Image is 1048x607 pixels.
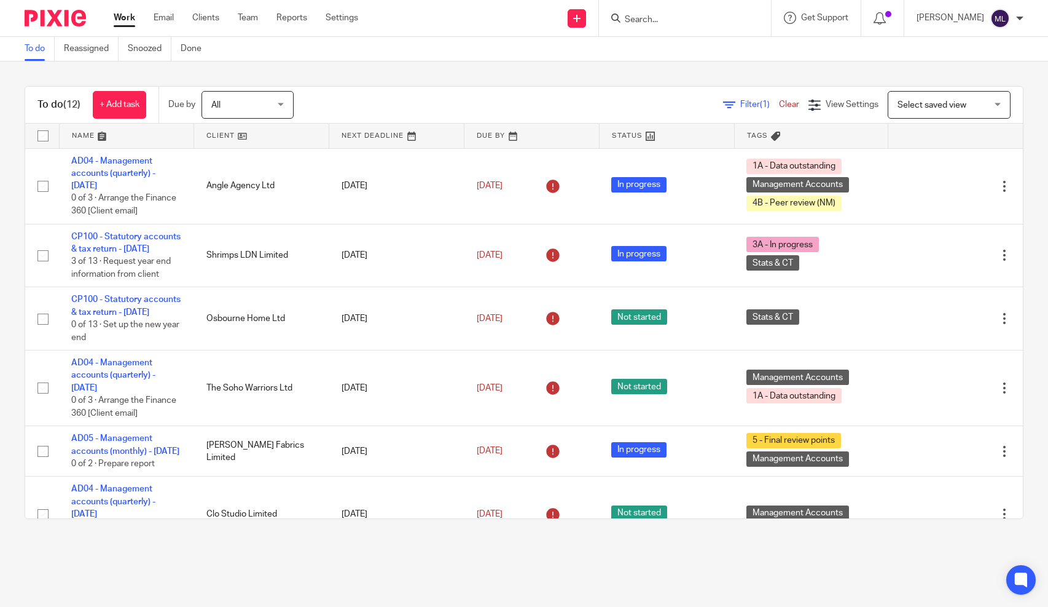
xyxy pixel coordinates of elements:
span: Management Accounts [746,451,849,467]
a: AD04 - Management accounts (quarterly) - [DATE] [71,157,155,191]
td: [DATE] [329,287,464,351]
a: Reports [276,12,307,24]
a: Email [154,12,174,24]
input: Search [624,15,734,26]
td: [DATE] [329,426,464,477]
span: 0 of 2 · Prepare report [71,459,155,468]
p: [PERSON_NAME] [917,12,984,24]
span: Select saved view [897,101,966,109]
img: svg%3E [990,9,1010,28]
span: Not started [611,506,667,521]
span: In progress [611,442,667,458]
a: Done [181,37,211,61]
img: Pixie [25,10,86,26]
span: Get Support [801,14,848,22]
span: (1) [760,100,770,109]
a: Team [238,12,258,24]
a: + Add task [93,91,146,119]
a: Clients [192,12,219,24]
span: 3A - In progress [746,237,819,252]
span: [DATE] [477,447,502,456]
span: [DATE] [477,510,502,518]
p: Due by [168,98,195,111]
td: [DATE] [329,351,464,426]
span: Management Accounts [746,370,849,385]
a: Work [114,12,135,24]
span: 0 of 3 · Arrange the Finance 360 [Client email] [71,194,176,216]
a: CP100 - Statutory accounts & tax return - [DATE] [71,232,181,253]
td: [DATE] [329,224,464,287]
span: 1A - Data outstanding [746,388,842,403]
td: Clo Studio Limited [194,477,329,552]
span: Not started [611,309,667,325]
a: AD04 - Management accounts (quarterly) - [DATE] [71,359,155,392]
span: 4B - Peer review (NM) [746,196,842,211]
span: 0 of 3 · Arrange the Finance 360 [Client email] [71,396,176,418]
span: [DATE] [477,251,502,260]
span: Management Accounts [746,506,849,521]
span: [DATE] [477,384,502,392]
span: Management Accounts [746,177,849,192]
span: All [211,101,221,109]
td: Shrimps LDN Limited [194,224,329,287]
td: Angle Agency Ltd [194,148,329,224]
a: Settings [326,12,358,24]
span: 3 of 13 · Request year end information from client [71,257,171,279]
span: [DATE] [477,181,502,190]
td: The Soho Warriors Ltd [194,351,329,426]
span: 1A - Data outstanding [746,159,842,174]
h1: To do [37,98,80,111]
td: [PERSON_NAME] Fabrics Limited [194,426,329,477]
span: View Settings [826,100,878,109]
td: [DATE] [329,148,464,224]
a: Snoozed [128,37,171,61]
span: Stats & CT [746,255,799,271]
span: Filter [740,100,779,109]
a: AD04 - Management accounts (quarterly) - [DATE] [71,485,155,518]
span: (12) [63,100,80,109]
a: CP100 - Statutory accounts & tax return - [DATE] [71,295,181,316]
td: Osbourne Home Ltd [194,287,329,351]
span: 5 - Final review points [746,433,841,448]
span: 0 of 13 · Set up the new year end [71,320,179,342]
span: In progress [611,246,667,261]
a: To do [25,37,55,61]
a: AD05 - Management accounts (monthly) - [DATE] [71,434,179,455]
span: Not started [611,379,667,394]
span: Tags [747,132,768,139]
a: Reassigned [64,37,119,61]
span: [DATE] [477,314,502,323]
span: Stats & CT [746,309,799,325]
a: Clear [779,100,799,109]
span: In progress [611,177,667,192]
td: [DATE] [329,477,464,552]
